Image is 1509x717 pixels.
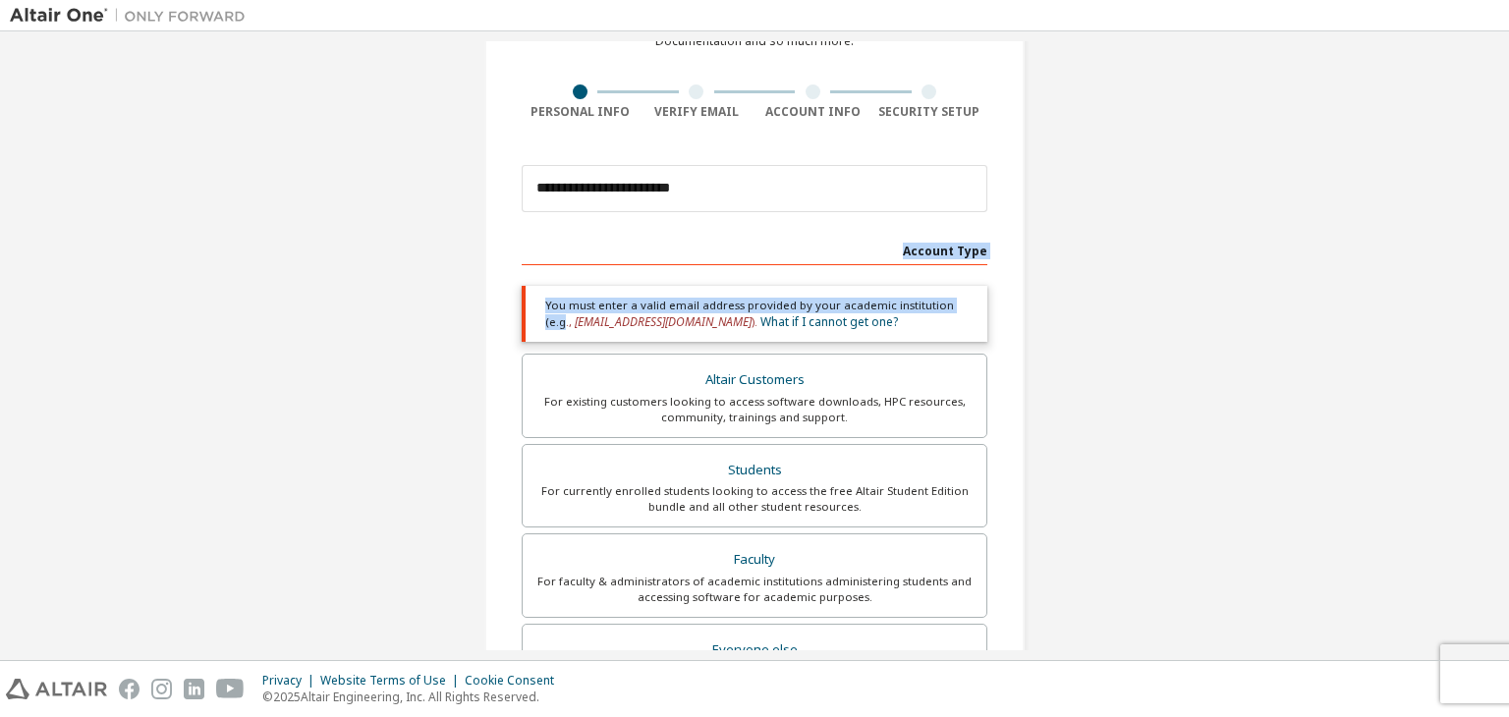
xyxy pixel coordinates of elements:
[575,313,752,330] span: [EMAIL_ADDRESS][DOMAIN_NAME]
[184,679,204,699] img: linkedin.svg
[6,679,107,699] img: altair_logo.svg
[119,679,140,699] img: facebook.svg
[639,104,755,120] div: Verify Email
[760,313,898,330] a: What if I cannot get one?
[754,104,871,120] div: Account Info
[534,394,975,425] div: For existing customers looking to access software downloads, HPC resources, community, trainings ...
[522,104,639,120] div: Personal Info
[871,104,988,120] div: Security Setup
[522,286,987,342] div: You must enter a valid email address provided by your academic institution (e.g., ).
[262,689,566,705] p: © 2025 Altair Engineering, Inc. All Rights Reserved.
[534,366,975,394] div: Altair Customers
[522,234,987,265] div: Account Type
[534,546,975,574] div: Faculty
[465,673,566,689] div: Cookie Consent
[216,679,245,699] img: youtube.svg
[320,673,465,689] div: Website Terms of Use
[10,6,255,26] img: Altair One
[151,679,172,699] img: instagram.svg
[534,574,975,605] div: For faculty & administrators of academic institutions administering students and accessing softwa...
[534,483,975,515] div: For currently enrolled students looking to access the free Altair Student Edition bundle and all ...
[534,457,975,484] div: Students
[534,636,975,664] div: Everyone else
[262,673,320,689] div: Privacy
